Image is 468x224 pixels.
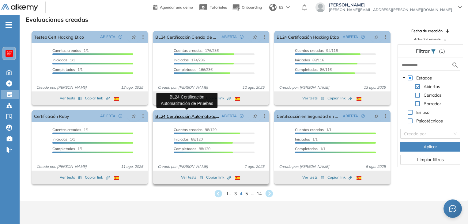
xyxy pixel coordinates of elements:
span: pushpin [253,34,257,39]
span: Creado por: [PERSON_NAME] [277,85,332,90]
span: 1/1 [52,146,83,151]
span: pushpin [374,34,379,39]
span: 98/120 [174,127,217,132]
span: 1/1 [52,137,75,141]
a: Certificación Ruby [34,110,69,122]
span: check-circle [119,35,122,39]
span: Cuentas creadas [52,127,81,132]
img: Logo [1,4,38,12]
span: caret-down [402,76,406,79]
i: - [6,24,12,25]
span: pushpin [374,114,379,118]
span: check-circle [240,114,243,118]
span: 86/116 [295,67,332,72]
span: ABIERTA [221,34,237,40]
button: Copiar link [85,174,110,181]
img: ESP [114,97,119,101]
span: check-circle [119,114,122,118]
button: pushpin [248,32,262,42]
span: Iniciadas [295,58,310,62]
span: Aplicar [424,143,437,150]
a: BL24 Certificación Hacking Ético [277,31,339,43]
span: Copiar link [85,175,110,180]
button: Ver tests [60,174,82,181]
button: Copiar link [85,95,110,102]
span: Iniciadas [174,137,189,141]
span: Agendar una demo [160,5,193,10]
span: 4 [240,191,242,197]
span: Borrador [424,101,441,106]
span: ABIERTA [343,34,358,40]
span: 14 [257,191,262,197]
span: Completados [52,146,75,151]
span: Completados [52,67,75,72]
button: pushpin [370,32,383,42]
span: Copiar link [327,175,352,180]
span: Creado por: [PERSON_NAME] [34,164,89,169]
span: ... [251,191,254,197]
span: pushpin [132,34,136,39]
span: (1) [439,47,445,55]
span: check-circle [361,35,365,39]
span: Iniciadas [174,58,189,62]
span: 1/1 [52,48,89,53]
button: Aplicar [400,142,460,152]
span: 13 ago. 2025 [361,85,388,90]
span: pushpin [132,114,136,118]
span: Creado por: [PERSON_NAME] [277,164,332,169]
button: pushpin [127,111,141,121]
span: Completados [295,146,318,151]
button: Copiar link [206,174,231,181]
span: Estados [415,74,433,82]
span: [PERSON_NAME][EMAIL_ADDRESS][PERSON_NAME][DOMAIN_NAME] [329,7,452,12]
img: world [269,4,277,11]
span: 1/1 [52,58,75,62]
img: ESP [114,176,119,180]
span: Psicotécnicos [415,117,444,125]
span: 12 ago. 2025 [119,85,145,90]
span: Abiertas [422,83,441,90]
span: Iniciadas [52,58,67,62]
span: Cuentas creadas [174,127,202,132]
span: 1/1 [295,146,325,151]
span: Abiertas [424,84,440,89]
span: Filtrar [416,48,431,54]
a: Certificación en Seguridad en Redes [277,110,340,122]
a: Testeo Cert Hacking Ético [34,31,84,43]
span: 5 ago. 2025 [363,164,388,169]
span: Cuentas creadas [295,48,324,53]
img: ESP [235,176,240,180]
span: Estados [416,75,432,81]
span: Iniciadas [52,137,67,141]
button: Copiar link [206,95,231,102]
span: 166/236 [174,67,213,72]
span: Borrador [422,100,442,107]
img: https://assets.alkemy.org/workspaces/620/d203e0be-08f6-444b-9eae-a92d815a506f.png [7,51,12,56]
span: Cuentas creadas [174,48,202,53]
span: 1/1 [295,137,318,141]
div: BL24 Certificación Automatización de Pruebas [156,93,217,108]
button: Ver tests [302,174,324,181]
button: Copiar link [327,95,352,102]
span: ABIERTA [221,113,237,119]
button: Limpiar filtros [400,155,460,164]
span: ABIERTA [100,34,115,40]
span: 88/120 [174,137,203,141]
button: Ver tests [181,174,203,181]
span: ABIERTA [100,113,115,119]
span: Creado por: [PERSON_NAME] [34,85,89,90]
span: 176/236 [174,48,219,53]
span: Limpiar filtros [417,156,444,163]
a: BL24 Certificación Automatización de Pruebas [155,110,219,122]
span: Actividad reciente [414,37,440,41]
span: 5 [245,191,248,197]
button: Onboarding [232,1,262,14]
span: Cuentas creadas [295,127,324,132]
button: Ver tests [302,95,324,102]
img: ESP [235,97,240,101]
img: ESP [357,97,361,101]
span: Cerradas [422,91,443,99]
span: [PERSON_NAME] [329,2,452,7]
span: Copiar link [206,175,231,180]
span: Copiar link [206,95,231,101]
